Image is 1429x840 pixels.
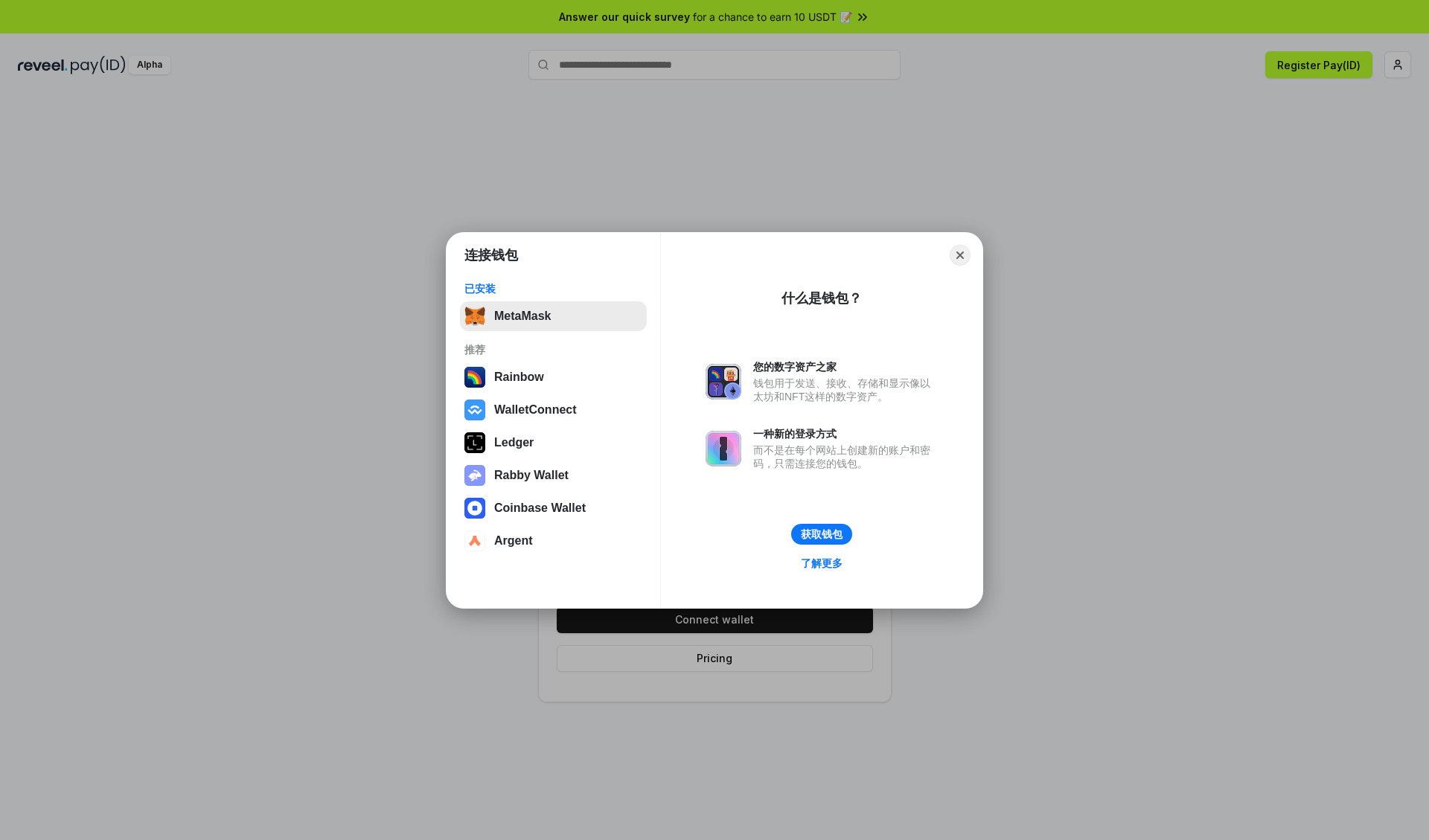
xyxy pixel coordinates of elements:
[494,534,533,548] div: Argent
[460,395,647,425] button: WalletConnect
[464,400,485,420] img: svg+xml,%3Csvg%20width%3D%2228%22%20height%3D%2228%22%20viewBox%3D%220%200%2028%2028%22%20fill%3D...
[494,310,551,323] div: MetaMask
[464,343,642,356] div: 推荐
[464,465,485,486] img: svg+xml,%3Csvg%20xmlns%3D%22http%3A%2F%2Fwww.w3.org%2F2000%2Fsvg%22%20fill%3D%22none%22%20viewBox...
[494,403,577,417] div: WalletConnect
[460,428,647,458] button: Ledger
[464,246,518,264] h1: 连接钱包
[706,431,741,467] img: svg+xml,%3Csvg%20xmlns%3D%22http%3A%2F%2Fwww.w3.org%2F2000%2Fsvg%22%20fill%3D%22none%22%20viewBox...
[464,530,485,551] img: svg+xml,%3Csvg%20width%3D%2228%22%20height%3D%2228%22%20viewBox%3D%220%200%2028%2028%22%20fill%3D...
[464,282,642,295] div: 已安装
[801,528,843,541] div: 获取钱包
[791,524,852,545] button: 获取钱包
[464,367,485,388] img: svg+xml,%3Csvg%20width%3D%22120%22%20height%3D%22120%22%20viewBox%3D%220%200%20120%20120%22%20fil...
[801,557,843,570] div: 了解更多
[494,371,544,384] div: Rainbow
[950,245,971,266] button: Close
[753,376,938,403] div: 钱包用于发送、接收、存储和显示像以太坊和NFT这样的数字资产。
[464,432,485,453] img: svg+xml,%3Csvg%20xmlns%3D%22http%3A%2F%2Fwww.w3.org%2F2000%2Fsvg%22%20width%3D%2228%22%20height%3...
[460,301,647,331] button: MetaMask
[781,289,862,307] div: 什么是钱包？
[460,526,647,556] button: Argent
[494,501,586,515] div: Coinbase Wallet
[753,360,938,373] div: 您的数字资产之家
[753,427,938,440] div: 一种新的登录方式
[460,362,647,392] button: Rainbow
[753,443,938,470] div: 而不是在每个网站上创建新的账户和密码，只需连接您的钱包。
[464,306,485,327] img: svg+xml,%3Csvg%20fill%3D%22none%22%20height%3D%2233%22%20viewBox%3D%220%200%2035%2033%22%20width%...
[792,554,851,573] a: 了解更多
[460,493,647,523] button: Coinbase Wallet
[706,364,741,400] img: svg+xml,%3Csvg%20xmlns%3D%22http%3A%2F%2Fwww.w3.org%2F2000%2Fsvg%22%20fill%3D%22none%22%20viewBox...
[464,498,485,519] img: svg+xml,%3Csvg%20width%3D%2228%22%20height%3D%2228%22%20viewBox%3D%220%200%2028%2028%22%20fill%3D...
[494,469,569,482] div: Rabby Wallet
[494,436,534,449] div: Ledger
[460,461,647,490] button: Rabby Wallet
